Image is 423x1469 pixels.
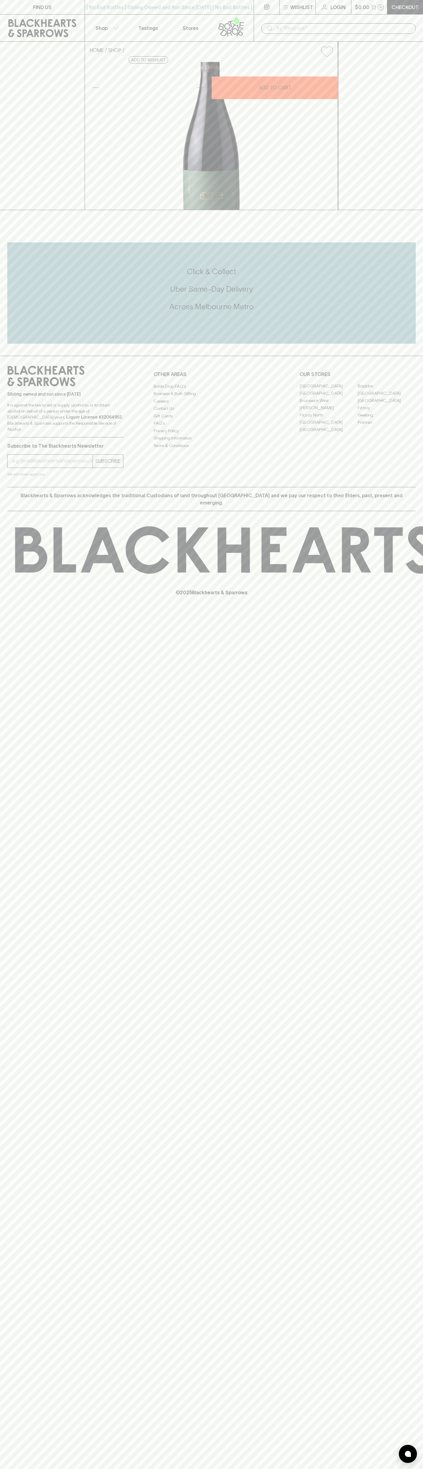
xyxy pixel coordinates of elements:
button: Shop [85,15,127,41]
button: ADD TO CART [212,76,338,99]
p: It is against the law to sell or supply alcohol to, or to obtain alcohol on behalf of a person un... [7,402,123,432]
a: Gift Cards [154,412,270,420]
p: Stores [183,24,198,32]
a: Business & Bulk Gifting [154,390,270,397]
a: [PERSON_NAME] [300,404,358,412]
a: Shipping Information [154,435,270,442]
img: 41201.png [85,62,338,210]
p: $0.00 [355,4,369,11]
p: 0 [379,5,382,9]
a: [GEOGRAPHIC_DATA] [300,419,358,426]
a: Brunswick West [300,397,358,404]
p: Blackhearts & Sparrows acknowledges the traditional Custodians of land throughout [GEOGRAPHIC_DAT... [12,492,411,506]
a: Bottle Drop FAQ's [154,383,270,390]
p: Wishlist [290,4,313,11]
img: bubble-icon [405,1451,411,1457]
a: Careers [154,397,270,405]
a: FAQ's [154,420,270,427]
p: Login [330,4,346,11]
p: Subscribe to The Blackhearts Newsletter [7,442,123,449]
strong: Liquor License #32064953 [66,415,122,420]
h5: Uber Same-Day Delivery [7,284,416,294]
a: [GEOGRAPHIC_DATA] [300,390,358,397]
a: [GEOGRAPHIC_DATA] [300,426,358,433]
a: Tastings [127,15,169,41]
a: Geelong [358,412,416,419]
a: SHOP [108,47,121,53]
p: SUBSCRIBE [95,457,121,465]
button: Add to wishlist [319,44,335,60]
input: Try "Pinot noir" [276,24,411,33]
a: [GEOGRAPHIC_DATA] [300,383,358,390]
p: Tastings [138,24,158,32]
h5: Across Melbourne Metro [7,302,416,312]
p: We will never spam you [7,471,123,477]
p: Shop [96,24,108,32]
p: Sibling owned and run since [DATE] [7,391,123,397]
a: Prahran [358,419,416,426]
p: OTHER AREAS [154,371,270,378]
p: Checkout [392,4,419,11]
a: HOME [90,47,104,53]
button: Add to wishlist [129,56,168,63]
a: [GEOGRAPHIC_DATA] [358,397,416,404]
a: Fitzroy [358,404,416,412]
a: Braddon [358,383,416,390]
input: e.g. jane@blackheartsandsparrows.com.au [12,456,93,466]
p: OUR STORES [300,371,416,378]
p: ADD TO CART [259,84,291,91]
p: FIND US [33,4,52,11]
a: Stores [169,15,212,41]
a: [GEOGRAPHIC_DATA] [358,390,416,397]
a: Privacy Policy [154,427,270,434]
a: Contact Us [154,405,270,412]
button: SUBSCRIBE [93,455,123,468]
a: Terms & Conditions [154,442,270,449]
h5: Click & Collect [7,267,416,277]
a: Fitzroy North [300,412,358,419]
div: Call to action block [7,242,416,344]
